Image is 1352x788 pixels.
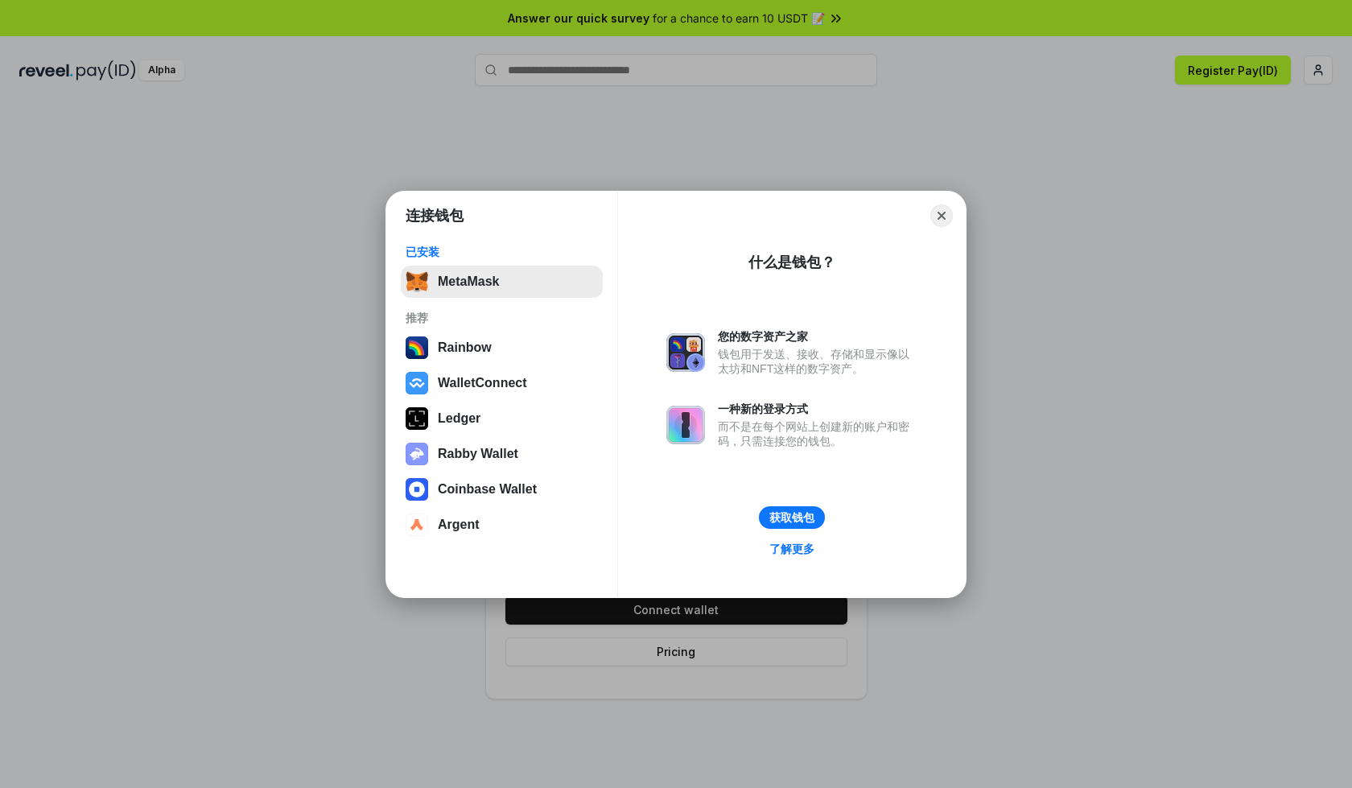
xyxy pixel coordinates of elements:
[769,542,814,556] div: 了解更多
[438,376,527,390] div: WalletConnect
[748,253,835,272] div: 什么是钱包？
[438,482,537,497] div: Coinbase Wallet
[718,402,917,416] div: 一种新的登录方式
[760,538,824,559] a: 了解更多
[406,407,428,430] img: svg+xml,%3Csvg%20xmlns%3D%22http%3A%2F%2Fwww.w3.org%2F2000%2Fsvg%22%20width%3D%2228%22%20height%3...
[666,333,705,372] img: svg+xml,%3Csvg%20xmlns%3D%22http%3A%2F%2Fwww.w3.org%2F2000%2Fsvg%22%20fill%3D%22none%22%20viewBox...
[401,332,603,364] button: Rainbow
[438,274,499,289] div: MetaMask
[406,245,598,259] div: 已安装
[406,311,598,325] div: 推荐
[438,411,480,426] div: Ledger
[406,206,464,225] h1: 连接钱包
[406,443,428,465] img: svg+xml,%3Csvg%20xmlns%3D%22http%3A%2F%2Fwww.w3.org%2F2000%2Fsvg%22%20fill%3D%22none%22%20viewBox...
[406,270,428,293] img: svg+xml,%3Csvg%20fill%3D%22none%22%20height%3D%2233%22%20viewBox%3D%220%200%2035%2033%22%20width%...
[406,478,428,501] img: svg+xml,%3Csvg%20width%3D%2228%22%20height%3D%2228%22%20viewBox%3D%220%200%2028%2028%22%20fill%3D...
[401,509,603,541] button: Argent
[759,506,825,529] button: 获取钱包
[406,514,428,536] img: svg+xml,%3Csvg%20width%3D%2228%22%20height%3D%2228%22%20viewBox%3D%220%200%2028%2028%22%20fill%3D...
[718,329,917,344] div: 您的数字资产之家
[438,447,518,461] div: Rabby Wallet
[438,340,492,355] div: Rainbow
[718,347,917,376] div: 钱包用于发送、接收、存储和显示像以太坊和NFT这样的数字资产。
[438,518,480,532] div: Argent
[401,367,603,399] button: WalletConnect
[718,419,917,448] div: 而不是在每个网站上创建新的账户和密码，只需连接您的钱包。
[401,402,603,435] button: Ledger
[406,372,428,394] img: svg+xml,%3Csvg%20width%3D%2228%22%20height%3D%2228%22%20viewBox%3D%220%200%2028%2028%22%20fill%3D...
[401,438,603,470] button: Rabby Wallet
[666,406,705,444] img: svg+xml,%3Csvg%20xmlns%3D%22http%3A%2F%2Fwww.w3.org%2F2000%2Fsvg%22%20fill%3D%22none%22%20viewBox...
[401,473,603,505] button: Coinbase Wallet
[401,266,603,298] button: MetaMask
[769,510,814,525] div: 获取钱包
[406,336,428,359] img: svg+xml,%3Csvg%20width%3D%22120%22%20height%3D%22120%22%20viewBox%3D%220%200%20120%20120%22%20fil...
[930,204,953,227] button: Close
